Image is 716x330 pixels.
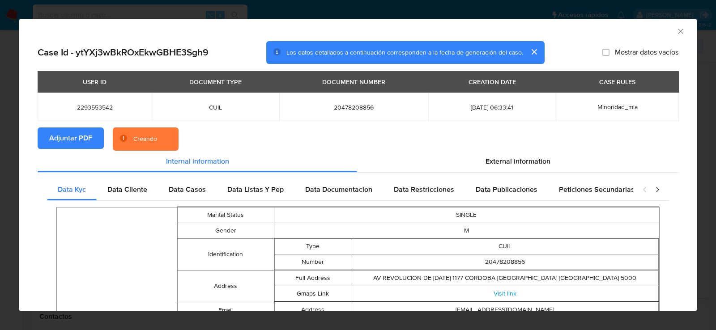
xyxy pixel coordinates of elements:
div: Creando [133,135,157,144]
span: Data Casos [169,184,206,195]
span: Internal information [166,156,229,166]
td: M [274,223,659,239]
td: Identification [178,239,274,271]
td: 20478208856 [351,254,659,270]
div: DOCUMENT NUMBER [317,74,391,89]
div: closure-recommendation-modal [19,19,697,311]
span: Minoridad_mla [597,102,638,111]
td: AV REVOLUCION DE [DATE] 1177 CORDOBA [GEOGRAPHIC_DATA] [GEOGRAPHIC_DATA] 5000 [351,271,659,286]
td: SINGLE [274,207,659,223]
span: Data Publicaciones [476,184,537,195]
td: Marital Status [178,207,274,223]
button: Cerrar ventana [676,27,684,35]
span: CUIL [162,103,268,111]
div: DOCUMENT TYPE [184,74,247,89]
button: Adjuntar PDF [38,127,104,149]
span: Adjuntar PDF [49,128,92,148]
td: Gender [178,223,274,239]
span: Data Listas Y Pep [227,184,284,195]
span: 20478208856 [290,103,418,111]
td: Address [274,302,351,318]
div: Detailed info [38,151,678,172]
span: Peticiones Secundarias [559,184,635,195]
td: Gmaps Link [274,286,351,302]
span: External information [486,156,550,166]
span: Data Cliente [107,184,147,195]
span: 2293553542 [48,103,141,111]
input: Mostrar datos vacíos [602,49,609,56]
td: CUIL [351,239,659,254]
div: CASE RULES [594,74,641,89]
div: CREATION DATE [463,74,521,89]
a: Visit link [494,289,516,298]
td: [EMAIL_ADDRESS][DOMAIN_NAME] [351,302,659,318]
span: Data Kyc [58,184,86,195]
td: Address [178,271,274,302]
span: Mostrar datos vacíos [615,48,678,57]
h2: Case Id - ytYXj3wBkROxEkwGBHE3Sgh9 [38,47,209,58]
td: Number [274,254,351,270]
td: Full Address [274,271,351,286]
div: Detailed internal info [47,179,633,200]
div: USER ID [77,74,112,89]
span: Data Restricciones [394,184,454,195]
button: cerrar [523,41,545,63]
span: Data Documentacion [305,184,372,195]
td: Email [178,302,274,318]
td: Type [274,239,351,254]
span: [DATE] 06:33:41 [439,103,545,111]
span: Los datos detallados a continuación corresponden a la fecha de generación del caso. [286,48,523,57]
